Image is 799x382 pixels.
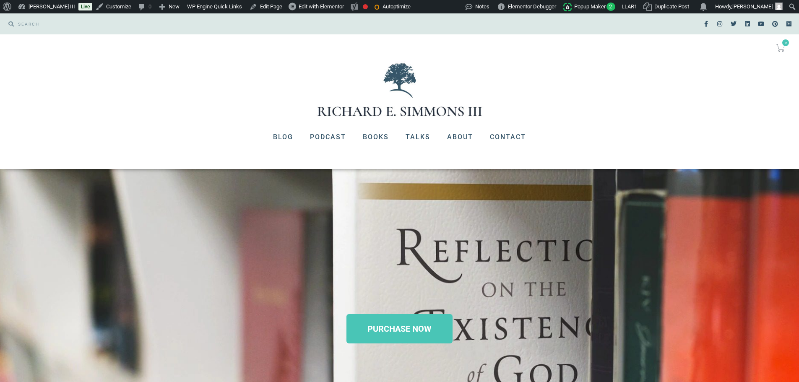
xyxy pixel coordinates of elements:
a: About [439,126,481,148]
img: Views over 48 hours. Click for more Jetpack Stats. [418,2,465,12]
span: [PERSON_NAME] [732,3,773,10]
a: Contact [481,126,534,148]
input: SEARCH [14,18,396,30]
a: Live [78,3,92,10]
span: 0 [782,39,789,46]
span: 2 [606,3,615,11]
span: PURCHASE NOW [367,325,432,333]
a: Podcast [302,126,354,148]
a: Books [354,126,397,148]
a: PURCHASE NOW [346,314,453,343]
a: Blog [265,126,302,148]
span: 1 [634,3,637,10]
span: Edit with Elementor [299,3,344,10]
a: 0 [766,39,795,57]
div: Focus keyphrase not set [363,4,368,9]
a: Talks [397,126,439,148]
